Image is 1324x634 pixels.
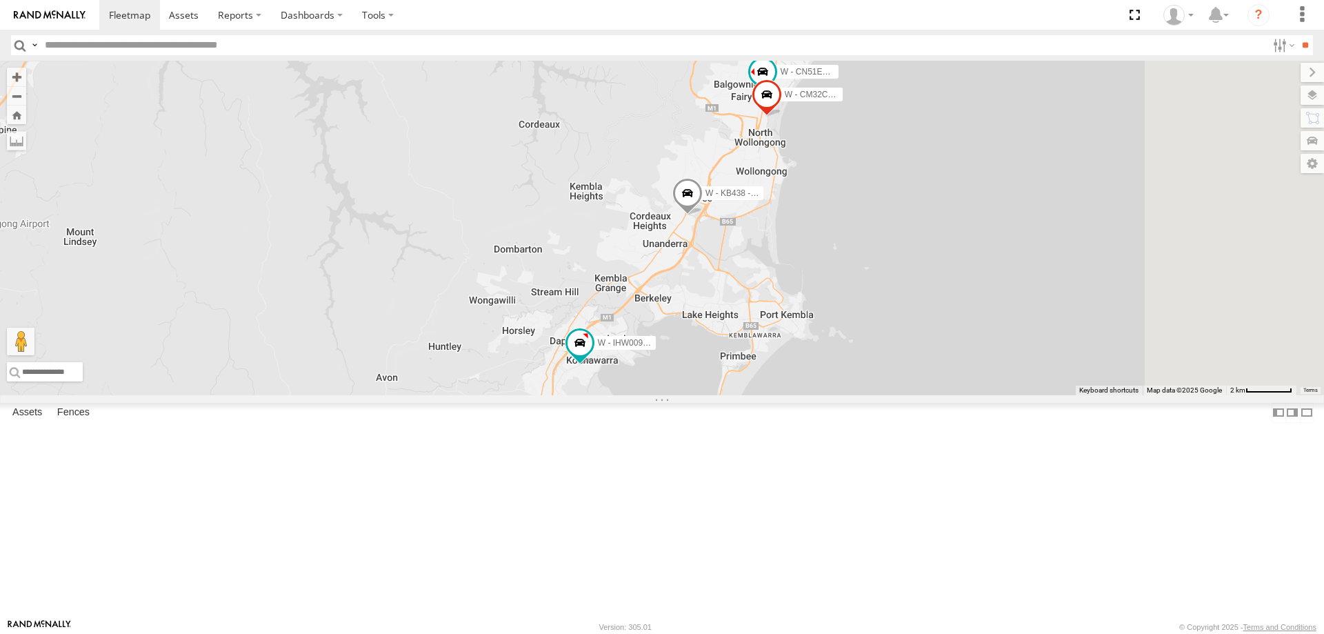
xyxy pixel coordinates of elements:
[598,338,719,348] span: W - IHW009 - [PERSON_NAME]
[7,328,34,355] button: Drag Pegman onto the map to open Street View
[1158,5,1198,26] div: Tye Clark
[50,403,97,422] label: Fences
[7,68,26,86] button: Zoom in
[8,620,71,634] a: Visit our Website
[29,35,40,55] label: Search Query
[1226,386,1296,395] button: Map Scale: 2 km per 64 pixels
[1303,388,1318,393] a: Terms
[1300,403,1314,423] label: Hide Summary Table
[1179,623,1316,631] div: © Copyright 2025 -
[705,188,821,198] span: W - KB438 - [PERSON_NAME]
[14,10,86,20] img: rand-logo.svg
[1230,386,1245,394] span: 2 km
[1272,403,1285,423] label: Dock Summary Table to the Left
[785,90,865,99] span: W - CM32CA - Transit
[1147,386,1222,394] span: Map data ©2025 Google
[1247,4,1270,26] i: ?
[7,86,26,106] button: Zoom out
[1267,35,1297,55] label: Search Filter Options
[1243,623,1316,631] a: Terms and Conditions
[7,131,26,150] label: Measure
[781,67,903,77] span: W - CN51ES - [PERSON_NAME]
[7,106,26,124] button: Zoom Home
[1301,154,1324,173] label: Map Settings
[1285,403,1299,423] label: Dock Summary Table to the Right
[6,403,49,422] label: Assets
[1079,386,1139,395] button: Keyboard shortcuts
[599,623,652,631] div: Version: 305.01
